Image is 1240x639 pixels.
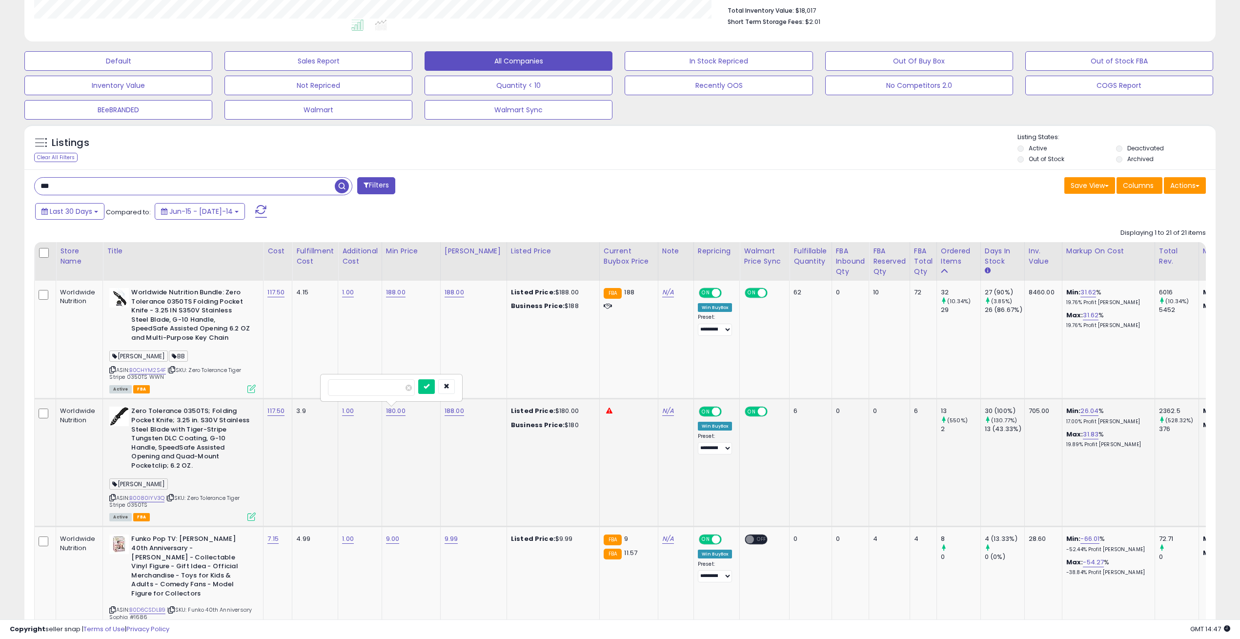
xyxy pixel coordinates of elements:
[941,425,980,433] div: 2
[133,513,150,521] span: FBA
[985,288,1024,297] div: 27 (90%)
[941,306,980,314] div: 29
[985,553,1024,561] div: 0 (0%)
[1066,407,1147,425] div: %
[836,407,862,415] div: 0
[1080,406,1098,416] a: 26.04
[169,206,233,216] span: Jun-15 - [DATE]-14
[1062,242,1155,281] th: The percentage added to the cost of goods (COGS) that forms the calculator for Min & Max prices.
[1066,535,1147,553] div: %
[1159,246,1195,267] div: Total Rev.
[700,289,712,297] span: ON
[267,534,279,544] a: 7.15
[985,407,1024,415] div: 30 (100%)
[425,51,612,71] button: All Companies
[511,420,565,430] b: Business Price:
[24,51,212,71] button: Default
[1066,299,1147,306] p: 19.76% Profit [PERSON_NAME]
[1029,144,1047,152] label: Active
[1064,177,1115,194] button: Save View
[133,385,150,393] span: FBA
[1159,288,1199,297] div: 6016
[24,76,212,95] button: Inventory Value
[700,536,712,544] span: ON
[700,408,712,416] span: ON
[224,51,412,71] button: Sales Report
[60,288,95,306] div: Worldwide Nutrition
[746,408,758,416] span: ON
[1159,425,1199,433] div: 376
[1066,557,1083,567] b: Max:
[83,624,125,634] a: Terms of Use
[109,350,168,362] span: [PERSON_NAME]
[728,6,794,15] b: Total Inventory Value:
[109,288,129,308] img: 41TuO9wuWsL._SL40_.jpg
[131,407,250,473] b: Zero Tolerance 0350TS; Folding Pocket Knife; 3.25 in. S30V Stainless Steel Blade with Tiger-Strip...
[941,246,976,267] div: Ordered Items
[511,288,592,297] div: $188.00
[342,288,354,297] a: 1.00
[126,624,169,634] a: Privacy Policy
[1029,407,1055,415] div: 705.00
[511,302,592,310] div: $188
[131,288,250,345] b: Worldwide Nutrition Bundle: Zero Tolerance 0350TS Folding Pocket Knife - 3.25 IN S350V Stainless ...
[914,246,933,277] div: FBA Total Qty
[1190,624,1230,634] span: 2025-08-14 14:47 GMT
[445,406,464,416] a: 188.00
[766,408,782,416] span: OFF
[720,289,736,297] span: OFF
[1159,407,1199,415] div: 2362.5
[1203,548,1220,557] strong: Max:
[1083,557,1104,567] a: -54.27
[941,288,980,297] div: 32
[10,624,45,634] strong: Copyright
[825,76,1013,95] button: No Competitors 2.0
[604,535,622,545] small: FBA
[511,534,555,543] b: Listed Price:
[662,288,674,297] a: N/A
[1127,155,1154,163] label: Archived
[744,246,785,267] div: Walmart Price Sync
[1066,558,1147,576] div: %
[698,422,732,431] div: Win BuyBox
[386,406,406,416] a: 180.00
[267,406,285,416] a: 117.50
[35,203,104,220] button: Last 30 Days
[129,366,166,374] a: B0CHYM2S4F
[109,385,132,393] span: All listings currently available for purchase on Amazon
[873,407,902,415] div: 0
[155,203,245,220] button: Jun-15 - [DATE]-14
[1066,418,1147,425] p: 17.00% Profit [PERSON_NAME]
[1165,297,1189,305] small: (10.34%)
[109,407,256,520] div: ASIN:
[1029,246,1058,267] div: Inv. value
[131,535,250,600] b: Funko Pop TV: [PERSON_NAME] 40th Anniversary - [PERSON_NAME] - Collectable Vinyl Figure - Gift Id...
[698,433,732,455] div: Preset:
[50,206,92,216] span: Last 30 Days
[793,535,824,543] div: 0
[793,288,824,297] div: 62
[296,535,330,543] div: 4.99
[60,407,95,424] div: Worldwide Nutrition
[1066,246,1151,256] div: Markup on Cost
[1017,133,1216,142] p: Listing States:
[1066,534,1081,543] b: Min:
[129,606,165,614] a: B0D6CSDLB9
[836,535,862,543] div: 0
[754,536,770,544] span: OFF
[425,100,612,120] button: Walmart Sync
[624,548,637,557] span: 11.57
[1025,51,1213,71] button: Out of Stock FBA
[746,289,758,297] span: ON
[1203,288,1218,297] strong: Min:
[720,408,736,416] span: OFF
[1066,311,1147,329] div: %
[941,407,980,415] div: 13
[1066,569,1147,576] p: -38.84% Profit [PERSON_NAME]
[1203,534,1218,543] strong: Min:
[985,246,1020,267] div: Days In Stock
[728,18,804,26] b: Short Term Storage Fees:
[1159,306,1199,314] div: 5452
[511,406,555,415] b: Listed Price:
[224,76,412,95] button: Not Repriced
